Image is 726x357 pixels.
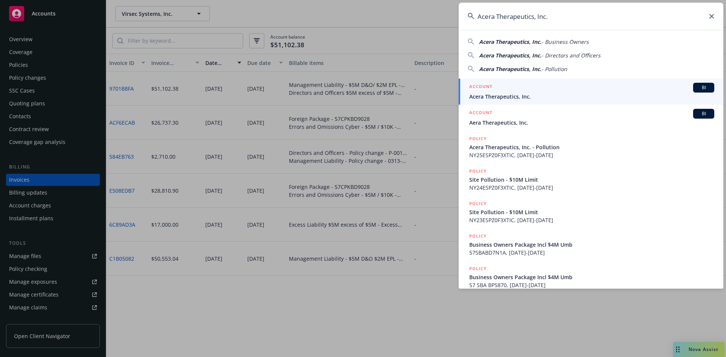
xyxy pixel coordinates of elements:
[469,241,714,249] span: Business Owners Package Incl $4M Umb
[541,52,600,59] span: - Directors and Officers
[479,52,541,59] span: Acera Therapeutics, Inc.
[541,65,567,73] span: - Pollution
[459,79,723,105] a: ACCOUNTBIAcera Therapeutics, Inc.
[696,84,711,91] span: BI
[541,38,589,45] span: - Business Owners
[469,281,714,289] span: 57 SBA BP5870, [DATE]-[DATE]
[469,176,714,184] span: Site Pollution - $10M Limit
[469,93,714,100] span: Acera Therapeutics, Inc.
[696,110,711,117] span: BI
[469,200,487,207] h5: POLICY
[469,119,714,127] span: Aera Therapeutics, Inc.
[459,131,723,163] a: POLICYAcera Therapeutics, Inc. - PollutionNY25ESPZ0F3XTIC, [DATE]-[DATE]
[469,265,487,272] h5: POLICY
[469,143,714,151] span: Acera Therapeutics, Inc. - Pollution
[459,261,723,293] a: POLICYBusiness Owners Package Incl $4M Umb57 SBA BP5870, [DATE]-[DATE]
[469,135,487,142] h5: POLICY
[469,184,714,192] span: NY24ESPZ0F3XTIC, [DATE]-[DATE]
[469,151,714,159] span: NY25ESPZ0F3XTIC, [DATE]-[DATE]
[479,65,541,73] span: Acera Therapeutics, Inc.
[469,249,714,257] span: 57SBABD7N1A, [DATE]-[DATE]
[479,38,541,45] span: Acera Therapeutics, Inc.
[469,232,487,240] h5: POLICY
[469,167,487,175] h5: POLICY
[469,83,492,92] h5: ACCOUNT
[469,216,714,224] span: NY23ESPZ0F3XTIC, [DATE]-[DATE]
[459,3,723,30] input: Search...
[459,105,723,131] a: ACCOUNTBIAera Therapeutics, Inc.
[459,228,723,261] a: POLICYBusiness Owners Package Incl $4M Umb57SBABD7N1A, [DATE]-[DATE]
[469,208,714,216] span: Site Pollution - $10M Limit
[459,163,723,196] a: POLICYSite Pollution - $10M LimitNY24ESPZ0F3XTIC, [DATE]-[DATE]
[469,109,492,118] h5: ACCOUNT
[469,273,714,281] span: Business Owners Package Incl $4M Umb
[459,196,723,228] a: POLICYSite Pollution - $10M LimitNY23ESPZ0F3XTIC, [DATE]-[DATE]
